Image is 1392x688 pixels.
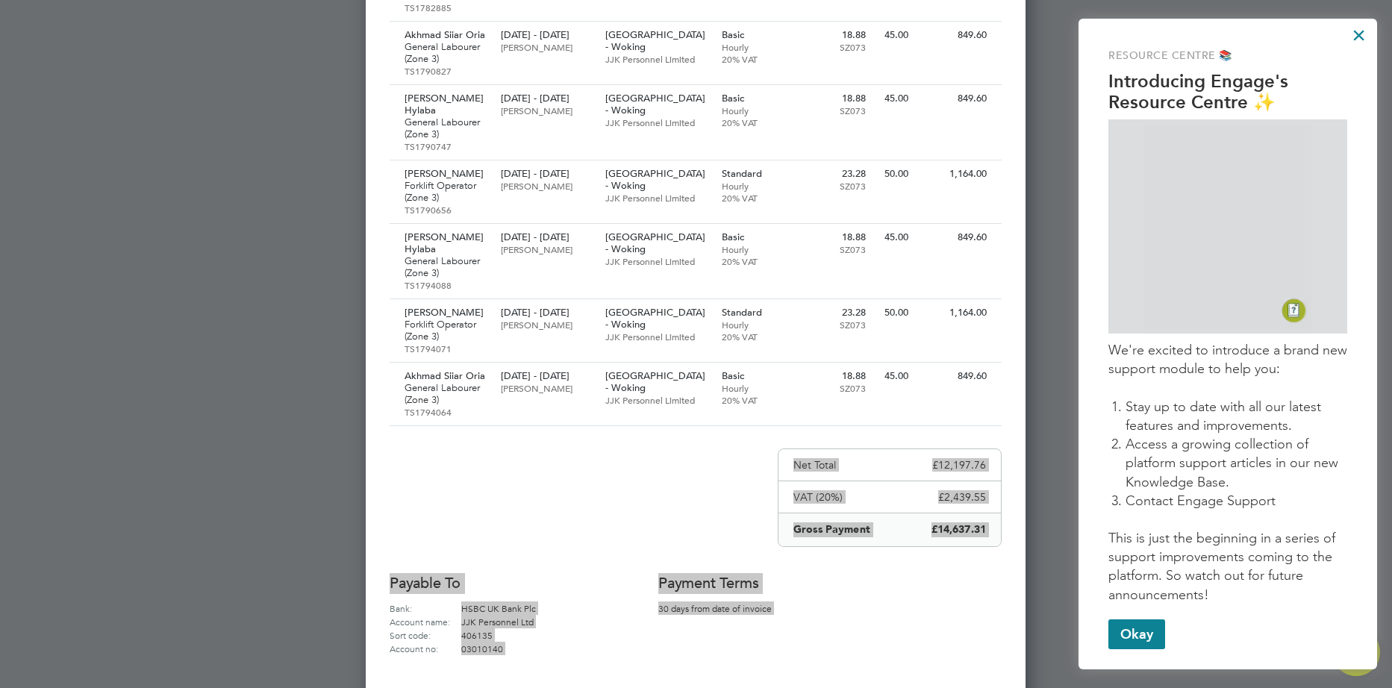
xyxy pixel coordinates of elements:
[501,41,590,53] p: [PERSON_NAME]
[923,231,987,243] p: 849.60
[801,93,866,104] p: 18.88
[793,522,870,537] p: Gross Payment
[1126,492,1347,510] li: Contact Engage Support
[405,406,486,418] p: TS1794064
[881,93,908,104] p: 45.00
[605,394,707,406] p: JJK Personnel Limited
[1108,92,1347,113] p: Resource Centre ✨
[722,382,787,394] p: Hourly
[881,370,908,382] p: 45.00
[501,29,590,41] p: [DATE] - [DATE]
[605,231,707,255] p: [GEOGRAPHIC_DATA] - Woking
[801,243,866,255] p: SZ073
[605,192,707,204] p: JJK Personnel Limited
[931,522,986,537] p: £14,637.31
[461,616,534,628] span: JJK Personnel Ltd
[405,116,486,140] p: General Labourer (Zone 3)
[501,370,590,382] p: [DATE] - [DATE]
[801,319,866,331] p: SZ073
[801,307,866,319] p: 23.28
[501,243,590,255] p: [PERSON_NAME]
[405,168,486,180] p: [PERSON_NAME]
[405,279,486,291] p: TS1794088
[405,382,486,406] p: General Labourer (Zone 3)
[881,29,908,41] p: 45.00
[405,41,486,65] p: General Labourer (Zone 3)
[461,629,493,641] span: 406135
[722,231,787,243] p: Basic
[605,53,707,65] p: JJK Personnel Limited
[722,29,787,41] p: Basic
[793,458,836,472] p: Net Total
[405,29,486,41] p: Akhmad Siiar Oria
[722,93,787,104] p: Basic
[501,382,590,394] p: [PERSON_NAME]
[722,370,787,382] p: Basic
[390,615,461,628] label: Account name:
[923,370,987,382] p: 849.60
[405,180,486,204] p: Forklift Operator (Zone 3)
[923,29,987,41] p: 849.60
[722,307,787,319] p: Standard
[605,116,707,128] p: JJK Personnel Limited
[1144,125,1311,328] img: GIF of Resource Centre being opened
[932,458,986,472] p: £12,197.76
[501,307,590,319] p: [DATE] - [DATE]
[390,642,461,655] label: Account no:
[1126,398,1347,435] li: Stay up to date with all our latest features and improvements.
[722,53,787,65] p: 20% VAT
[405,307,486,319] p: [PERSON_NAME]
[1108,341,1347,378] p: We're excited to introduce a brand new support module to help you:
[501,168,590,180] p: [DATE] - [DATE]
[793,490,843,504] p: VAT (20%)
[1108,71,1347,93] p: Introducing Engage's
[390,628,461,642] label: Sort code:
[1126,435,1347,492] li: Access a growing collection of platform support articles in our new Knowledge Base.
[923,93,987,104] p: 849.60
[722,180,787,192] p: Hourly
[881,307,908,319] p: 50.00
[390,573,614,594] h2: Payable to
[405,370,486,382] p: Akhmad Siiar Oria
[722,116,787,128] p: 20% VAT
[722,255,787,267] p: 20% VAT
[605,93,707,116] p: [GEOGRAPHIC_DATA] - Woking
[405,319,486,343] p: Forklift Operator (Zone 3)
[405,343,486,354] p: TS1794071
[722,41,787,53] p: Hourly
[722,394,787,406] p: 20% VAT
[1108,49,1347,63] p: Resource Centre 📚
[405,1,486,13] p: TS1782885
[658,573,793,594] h2: Payment terms
[501,104,590,116] p: [PERSON_NAME]
[405,231,486,255] p: [PERSON_NAME] Hylaba
[405,140,486,152] p: TS1790747
[501,93,590,104] p: [DATE] - [DATE]
[801,168,866,180] p: 23.28
[605,307,707,331] p: [GEOGRAPHIC_DATA] - Woking
[881,168,908,180] p: 50.00
[501,231,590,243] p: [DATE] - [DATE]
[605,255,707,267] p: JJK Personnel Limited
[801,29,866,41] p: 18.88
[461,642,503,654] span: 03010140
[722,319,787,331] p: Hourly
[1108,529,1347,604] p: This is just the beginning in a series of support improvements coming to the platform. So watch o...
[605,370,707,394] p: [GEOGRAPHIC_DATA] - Woking
[405,255,486,279] p: General Labourer (Zone 3)
[938,490,986,504] p: £2,439.55
[801,41,866,53] p: SZ073
[923,168,987,180] p: 1,164.00
[1352,23,1366,47] button: Close
[405,204,486,216] p: TS1790656
[605,29,707,53] p: [GEOGRAPHIC_DATA] - Woking
[801,382,866,394] p: SZ073
[461,602,536,614] span: HSBC UK Bank Plc
[1108,619,1165,649] button: Okay
[801,104,866,116] p: SZ073
[923,307,987,319] p: 1,164.00
[605,331,707,343] p: JJK Personnel Limited
[722,331,787,343] p: 20% VAT
[722,243,787,255] p: Hourly
[405,65,486,77] p: TS1790827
